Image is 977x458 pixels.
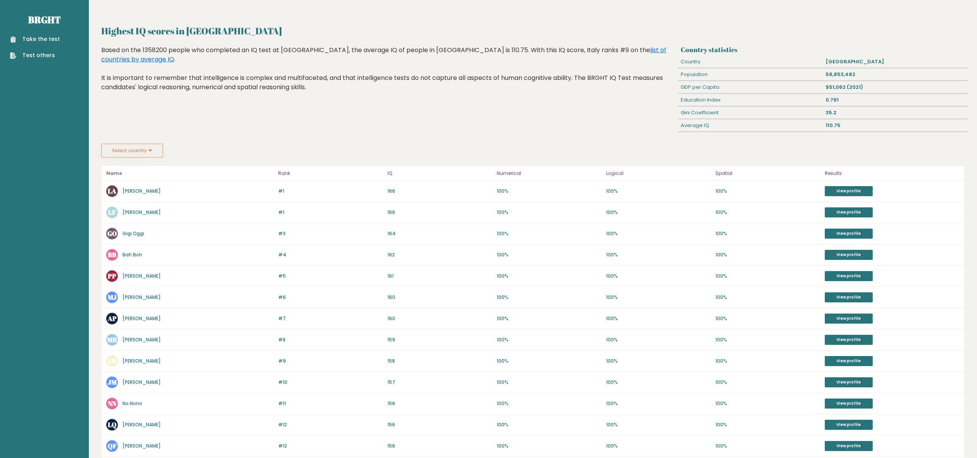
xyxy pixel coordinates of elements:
[715,294,820,301] p: 100%
[278,421,383,428] p: #12
[387,358,492,365] p: 158
[681,46,965,54] h3: Country statistics
[10,51,60,59] a: Test others
[823,56,968,68] div: [GEOGRAPHIC_DATA]
[678,56,823,68] div: Country
[825,207,873,217] a: View profile
[497,294,601,301] p: 100%
[28,14,61,26] a: Brght
[387,421,492,428] p: 156
[715,421,820,428] p: 100%
[101,46,675,103] div: Based on the 1358200 people who completed an IQ test at [GEOGRAPHIC_DATA], the average IQ of peop...
[606,188,711,195] p: 100%
[715,379,820,386] p: 100%
[122,400,142,407] a: No Nono
[825,399,873,409] a: View profile
[715,230,820,237] p: 100%
[715,209,820,216] p: 100%
[606,400,711,407] p: 100%
[606,315,711,322] p: 100%
[825,356,873,366] a: View profile
[387,336,492,343] p: 159
[715,336,820,343] p: 100%
[387,443,492,450] p: 156
[823,68,968,81] div: 58,853,482
[108,420,117,429] text: LQ
[678,119,823,132] div: Average IQ
[122,273,161,279] a: [PERSON_NAME]
[823,119,968,132] div: 110.75
[825,420,873,430] a: View profile
[278,400,383,407] p: #11
[715,315,820,322] p: 100%
[678,81,823,93] div: GDP per Capita
[387,209,492,216] p: 166
[108,399,117,408] text: NN
[108,250,116,259] text: BB
[108,441,117,450] text: QF
[606,443,711,450] p: 100%
[606,273,711,280] p: 100%
[387,169,492,178] p: IQ
[606,421,711,428] p: 100%
[108,356,116,365] text: LB
[497,443,601,450] p: 100%
[278,443,383,450] p: #12
[606,209,711,216] p: 100%
[497,400,601,407] p: 100%
[825,271,873,281] a: View profile
[387,379,492,386] p: 157
[122,230,144,237] a: Gigi Oggi
[678,94,823,106] div: Education Index
[825,229,873,239] a: View profile
[387,188,492,195] p: 166
[107,271,116,280] text: PP
[497,379,601,386] p: 100%
[101,24,965,38] h2: Highest IQ scores in [GEOGRAPHIC_DATA]
[606,379,711,386] p: 100%
[497,273,601,280] p: 100%
[278,188,383,195] p: #1
[497,421,601,428] p: 100%
[387,294,492,301] p: 160
[278,273,383,280] p: #5
[107,335,117,344] text: MR
[497,209,601,216] p: 100%
[278,251,383,258] p: #4
[106,170,122,176] b: Name
[108,187,116,195] text: LA
[823,81,968,93] div: $51,062 (2021)
[606,294,711,301] p: 100%
[278,315,383,322] p: #7
[108,293,117,302] text: MJ
[715,358,820,365] p: 100%
[715,273,820,280] p: 100%
[825,441,873,451] a: View profile
[122,315,161,322] a: [PERSON_NAME]
[497,336,601,343] p: 100%
[278,358,383,365] p: #9
[122,294,161,300] a: [PERSON_NAME]
[823,94,968,106] div: 0.791
[278,209,383,216] p: #1
[108,378,117,387] text: JM
[122,209,161,215] a: [PERSON_NAME]
[101,144,163,158] button: Select country
[278,169,383,178] p: Rank
[107,314,117,323] text: AP
[278,294,383,301] p: #6
[497,230,601,237] p: 100%
[606,169,711,178] p: Logical
[107,229,117,238] text: GO
[715,400,820,407] p: 100%
[108,208,116,217] text: LF
[122,443,161,449] a: [PERSON_NAME]
[825,250,873,260] a: View profile
[825,377,873,387] a: View profile
[122,379,161,385] a: [PERSON_NAME]
[823,107,968,119] div: 35.2
[606,336,711,343] p: 100%
[122,358,161,364] a: [PERSON_NAME]
[715,443,820,450] p: 100%
[825,169,960,178] p: Results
